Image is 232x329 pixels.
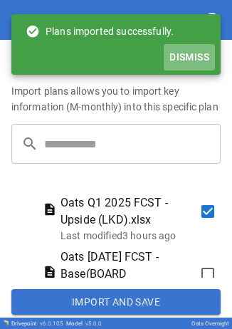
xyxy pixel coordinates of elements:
div: Model [66,320,102,327]
span: search [21,135,38,152]
span: Oats Q1 2025 FCST - Upside (LKD).xlsx [60,194,193,229]
button: Dismiss [164,44,215,70]
h6: Import plans allows you to import key information (M-monthly) into this specific plan [11,84,221,115]
div: Plans imported successfully. [26,19,174,44]
img: Drivepoint [3,320,9,325]
span: v 5.0.0 [85,320,102,327]
div: Drivepoint [11,320,63,327]
div: Oats Overnight [191,320,229,327]
span: v 6.0.105 [40,320,63,327]
button: Import and Save [11,289,221,315]
span: Oats [DATE] FCST - Base(BOARD PRESENTED).xlsx [60,249,193,300]
p: Last modified 3 hours ago [60,229,215,243]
